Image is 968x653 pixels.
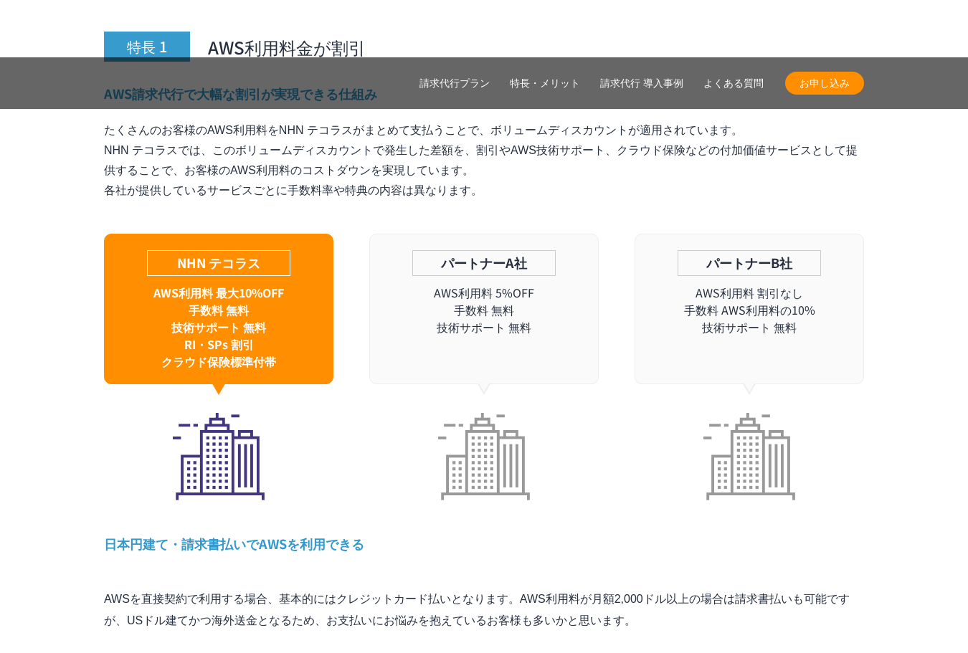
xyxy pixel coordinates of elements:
h4: 日本円建て・請求書払いでAWSを利用できる [104,535,864,553]
p: NHN テコラス [147,250,290,276]
p: たくさんのお客様のAWS利用料をNHN テコラスがまとめて支払うことで、ボリュームディスカウントが適用されています。 NHN テコラスでは、このボリュームディスカウントで発生した差額を、割引やA... [104,120,864,201]
p: AWS利用料 割引なし 手数料 AWS利用料の10% 技術サポート 無料 [635,284,863,335]
p: パートナーA社 [412,250,556,276]
p: パートナーB社 [678,250,821,276]
a: 特長・メリット [510,76,580,91]
h4: AWS請求代行で大幅な割引が実現できる仕組み [104,85,864,103]
p: AWS利用料 5%OFF 手数料 無料 技術サポート 無料 [370,284,598,335]
a: お申し込み [785,72,864,95]
a: 請求代行プラン [419,76,490,91]
p: AWS利用料 最大10%OFF 手数料 無料 技術サポート 無料 RI・SPs 割引 クラウド保険標準付帯 [105,284,333,370]
a: 請求代行 導入事例 [600,76,683,91]
span: 特長 1 [104,32,190,62]
span: お申し込み [785,76,864,91]
a: よくある質問 [703,76,764,91]
span: AWS利用料金が割引 [208,35,366,59]
p: AWSを直接契約で利用する場合、基本的にはクレジットカード払いとなります。AWS利用料が月額2,000ドル以上の場合は請求書払いも可能ですが、USドル建てかつ海外送金となるため、お支払いにお悩み... [104,588,864,631]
